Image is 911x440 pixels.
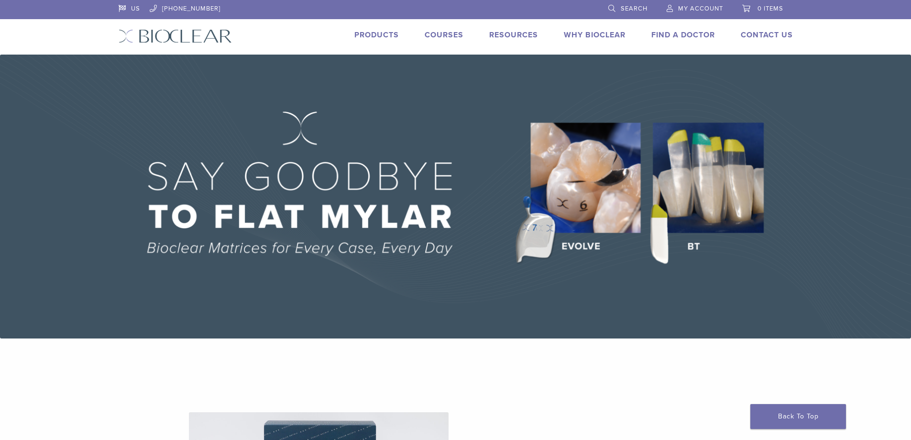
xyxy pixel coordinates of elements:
[621,5,648,12] span: Search
[489,30,538,40] a: Resources
[564,30,626,40] a: Why Bioclear
[757,5,783,12] span: 0 items
[750,404,846,429] a: Back To Top
[119,29,232,43] img: Bioclear
[678,5,723,12] span: My Account
[741,30,793,40] a: Contact Us
[354,30,399,40] a: Products
[651,30,715,40] a: Find A Doctor
[425,30,463,40] a: Courses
